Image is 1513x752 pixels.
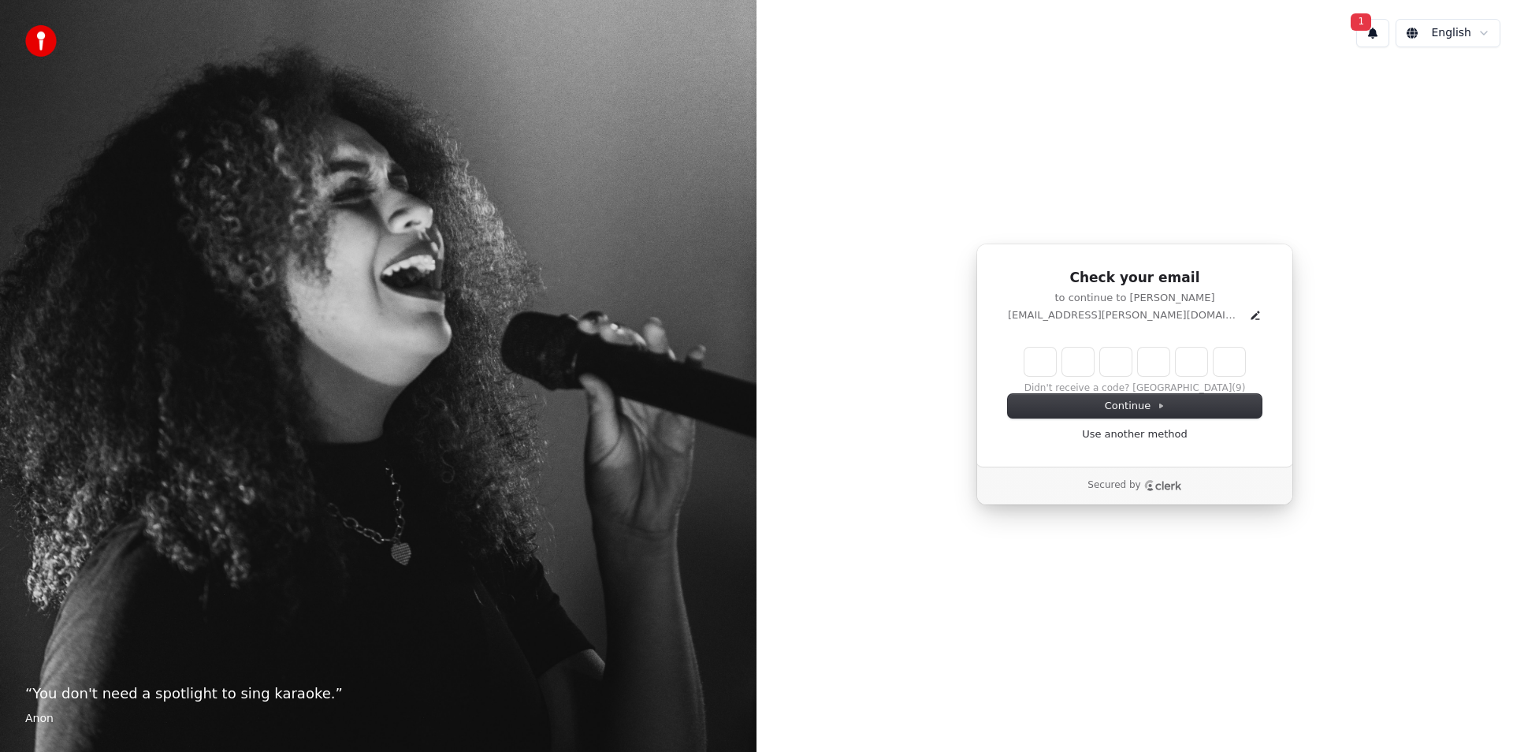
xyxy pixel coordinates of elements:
h1: Check your email [1008,269,1262,288]
p: to continue to [PERSON_NAME] [1008,291,1262,305]
p: “ You don't need a spotlight to sing karaoke. ” [25,683,731,705]
button: Edit [1249,309,1262,322]
a: Use another method [1082,427,1188,441]
input: Enter verification code [1024,348,1245,376]
span: 1 [1351,13,1371,31]
p: Secured by [1087,479,1140,492]
footer: Anon [25,711,731,727]
img: youka [25,25,57,57]
button: 1 [1356,19,1389,47]
a: Clerk logo [1144,480,1182,491]
button: Continue [1008,394,1262,418]
span: Continue [1105,399,1165,413]
p: [EMAIL_ADDRESS][PERSON_NAME][DOMAIN_NAME] [1008,308,1243,322]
